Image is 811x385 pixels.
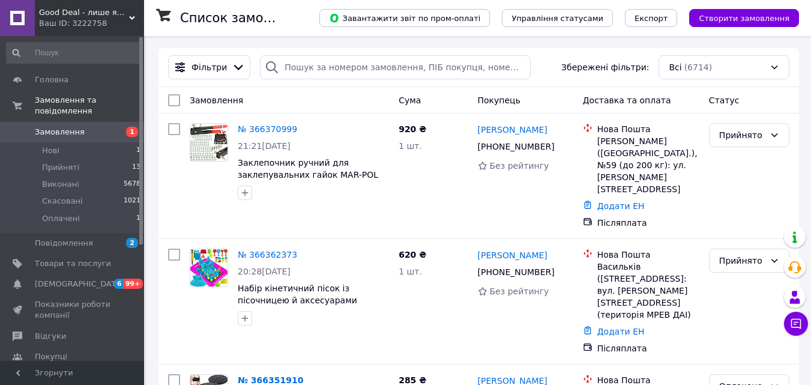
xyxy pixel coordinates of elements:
[784,312,808,336] button: Чат з покупцем
[126,238,138,248] span: 2
[597,249,699,261] div: Нова Пошта
[132,162,140,173] span: 13
[597,201,645,211] a: Додати ЕН
[39,7,129,18] span: Good Deal - лише якісні товари для Вашого дому
[6,42,142,64] input: Пошук
[399,141,422,151] span: 1 шт.
[475,264,557,280] div: [PHONE_NUMBER]
[35,95,144,117] span: Замовлення та повідомлення
[583,95,671,105] span: Доставка та оплата
[478,249,547,261] a: [PERSON_NAME]
[597,342,699,354] div: Післяплата
[597,327,645,336] a: Додати ЕН
[597,135,699,195] div: [PERSON_NAME] ([GEOGRAPHIC_DATA].), №59 (до 200 кг): ул. [PERSON_NAME][STREET_ADDRESS]
[35,258,111,269] span: Товари та послуги
[699,14,789,23] span: Створити замовлення
[136,145,140,156] span: 1
[677,13,799,22] a: Створити замовлення
[502,9,613,27] button: Управління статусами
[42,162,79,173] span: Прийняті
[399,124,426,134] span: 920 ₴
[478,95,520,105] span: Покупець
[238,124,297,134] a: № 366370999
[684,62,713,72] span: (6714)
[490,286,549,296] span: Без рейтингу
[35,331,66,342] span: Відгуки
[399,250,426,259] span: 620 ₴
[238,267,291,276] span: 20:28[DATE]
[35,238,93,249] span: Повідомлення
[190,249,228,287] a: Фото товару
[42,145,59,156] span: Нові
[719,129,765,142] div: Прийнято
[42,196,83,207] span: Скасовані
[238,158,378,192] a: Заклепочник ручний для заклепувальних гайок MAR-POL M3-M8 (M49568) 106 елементів
[625,9,678,27] button: Експорт
[561,61,649,73] span: Збережені фільтри:
[39,18,144,29] div: Ваш ID: 3222758
[319,9,490,27] button: Завантажити звіт по пром-оплаті
[260,55,531,79] input: Пошук за номером замовлення, ПІБ покупця, номером телефону, Email, номером накладної
[238,141,291,151] span: 21:21[DATE]
[35,127,85,138] span: Замовлення
[124,279,143,289] span: 99+
[42,213,80,224] span: Оплачені
[35,74,68,85] span: Головна
[190,249,228,286] img: Фото товару
[35,299,111,321] span: Показники роботи компанії
[190,124,228,161] img: Фото товару
[191,61,227,73] span: Фільтри
[190,95,243,105] span: Замовлення
[709,95,740,105] span: Статус
[238,250,297,259] a: № 366362373
[475,138,557,155] div: [PHONE_NUMBER]
[478,124,547,136] a: [PERSON_NAME]
[190,123,228,162] a: Фото товару
[399,267,422,276] span: 1 шт.
[124,179,140,190] span: 5678
[490,161,549,171] span: Без рейтингу
[126,127,138,137] span: 1
[238,375,303,385] a: № 366351910
[35,351,67,362] span: Покупці
[597,261,699,321] div: Васильків ([STREET_ADDRESS]: вул. [PERSON_NAME][STREET_ADDRESS] (територія МРЕВ ДАІ)
[597,123,699,135] div: Нова Пошта
[597,217,699,229] div: Післяплата
[35,279,124,290] span: [DEMOGRAPHIC_DATA]
[669,61,681,73] span: Всі
[635,14,668,23] span: Експорт
[719,254,765,267] div: Прийнято
[511,14,603,23] span: Управління статусами
[329,13,480,23] span: Завантажити звіт по пром-оплаті
[238,283,357,317] a: Набір кінетичний пісок із пісочницею й аксесуарами Kruzzel 22712
[114,279,124,289] span: 6
[399,375,426,385] span: 285 ₴
[180,11,302,25] h1: Список замовлень
[124,196,140,207] span: 1021
[399,95,421,105] span: Cума
[136,213,140,224] span: 1
[42,179,79,190] span: Виконані
[689,9,799,27] button: Створити замовлення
